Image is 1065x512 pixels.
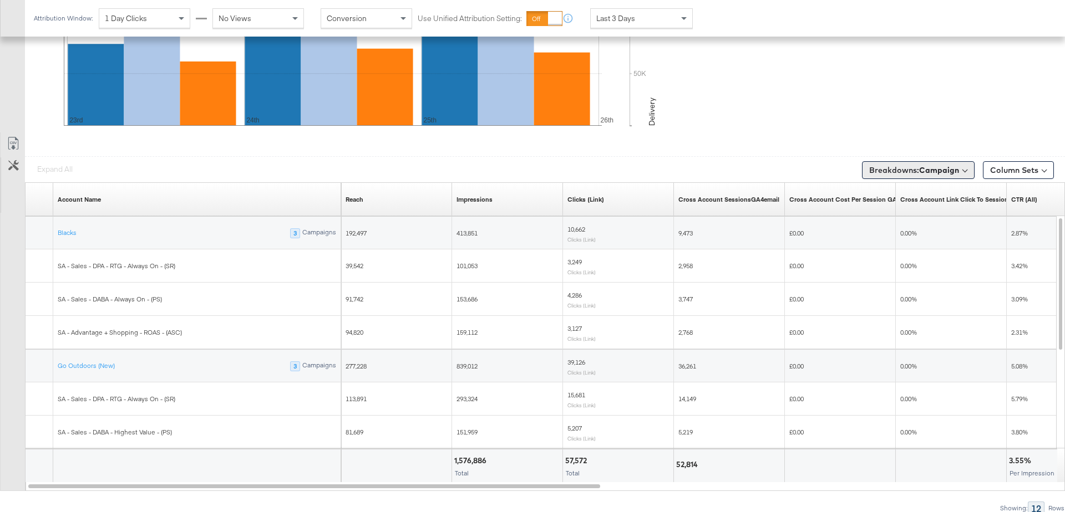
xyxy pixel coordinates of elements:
div: Campaigns [302,228,337,238]
span: 0.00% [900,362,917,370]
span: SA - Sales - DPA - RTG - Always On - (SR) [58,395,175,403]
div: 57,572 [565,455,590,466]
span: 3,747 [678,295,693,303]
span: 151,959 [457,428,478,436]
a: The number of clicks on your ad divided by impressions. [1011,195,1037,204]
span: 5,219 [678,428,693,436]
span: 293,324 [457,395,478,403]
div: 1,576,886 [454,455,490,466]
a: Describe this metric [678,195,779,204]
span: 14,149 [678,395,696,403]
span: £0.00 [789,428,804,436]
sub: Clicks (Link) [567,269,596,275]
span: 3.42% [1011,262,1028,270]
sub: Clicks (Link) [567,302,596,309]
span: £0.00 [789,395,804,403]
div: Reach [346,195,363,204]
span: 413,851 [457,229,478,237]
div: 3 [290,228,300,238]
div: 3 [290,361,300,371]
span: 159,112 [457,328,478,336]
div: Cross Account SessionsGA4email [678,195,779,204]
span: Per Impression [1010,469,1054,477]
span: 277,228 [346,362,367,370]
span: 153,686 [457,295,478,303]
span: 3.09% [1011,295,1028,303]
a: Your ad account name [58,195,101,204]
span: 2,958 [678,262,693,270]
div: Rows [1048,504,1065,512]
span: 36,261 [678,362,696,370]
div: Campaigns [302,361,337,371]
div: Account Name [58,195,101,204]
span: 0.00% [900,395,917,403]
span: 192,497 [346,229,367,237]
span: 3,249 [567,258,582,266]
div: Showing: [1000,504,1028,512]
a: Cross Account Cost Per Session GA4 [789,195,900,204]
span: £0.00 [789,295,804,303]
label: Use Unified Attribution Setting: [418,13,522,24]
span: 39,126 [567,358,585,366]
span: £0.00 [789,328,804,336]
button: Breakdowns:Campaign [862,161,975,179]
span: £0.00 [789,362,804,370]
sub: Clicks (Link) [567,369,596,376]
span: Total [566,469,580,477]
a: Go Outdoors (New) [58,361,115,370]
b: Campaign [919,165,959,175]
span: 4,286 [567,291,582,299]
span: 5,207 [567,424,582,432]
span: SA - Sales - DABA - Always On - (PS) [58,295,162,303]
span: Total [455,469,469,477]
span: 113,891 [346,395,367,403]
sub: Clicks (Link) [567,402,596,408]
span: 2.31% [1011,328,1028,336]
span: 5.79% [1011,395,1028,403]
div: Clicks (Link) [567,195,604,204]
span: 1 Day Clicks [105,13,147,23]
span: 2.87% [1011,229,1028,237]
span: 39,542 [346,262,363,270]
span: 9,473 [678,229,693,237]
span: 3,127 [567,324,582,332]
div: Impressions [457,195,493,204]
span: 5.08% [1011,362,1028,370]
a: The number of people your ad was served to. [346,195,363,204]
span: SA - Advantage + Shopping - ROAS - (ASC) [58,328,182,336]
span: SA - Sales - DABA - Highest Value - (PS) [58,428,172,436]
span: 91,742 [346,295,363,303]
a: Cross Account Link Click To Session Ratio GA4 [900,195,1039,204]
span: 0.00% [900,328,917,336]
span: Breakdowns: [869,165,959,176]
div: Attribution Window: [33,14,93,22]
span: 0.00% [900,295,917,303]
span: 839,012 [457,362,478,370]
div: 3.55% [1009,455,1034,466]
span: Conversion [327,13,367,23]
sub: Clicks (Link) [567,236,596,243]
span: 0.00% [900,262,917,270]
span: 15,681 [567,391,585,399]
span: 3.80% [1011,428,1028,436]
span: £0.00 [789,229,804,237]
div: CTR (All) [1011,195,1037,204]
span: 94,820 [346,328,363,336]
span: 0.00% [900,229,917,237]
a: Blacks [58,228,77,237]
sub: Clicks (Link) [567,335,596,342]
span: SA - Sales - DPA - RTG - Always On - (SR) [58,262,175,270]
span: 81,689 [346,428,363,436]
sub: Clicks (Link) [567,435,596,442]
span: £0.00 [789,262,804,270]
span: Last 3 Days [596,13,635,23]
span: 10,662 [567,225,585,233]
a: The number of times your ad was served. On mobile apps an ad is counted as served the first time ... [457,195,493,204]
a: The number of clicks on links appearing on your ad or Page that direct people to your sites off F... [567,195,604,204]
text: Delivery [647,98,657,126]
span: 101,053 [457,262,478,270]
span: 0.00% [900,428,917,436]
div: 52,814 [676,459,701,470]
